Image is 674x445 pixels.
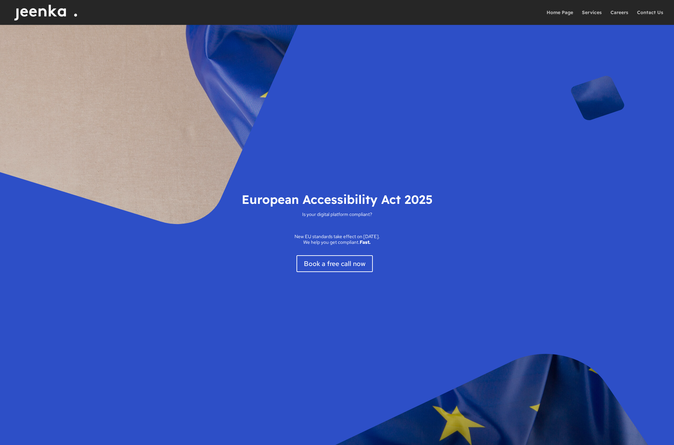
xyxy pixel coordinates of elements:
[582,10,602,25] a: Services
[360,239,371,245] strong: Fast.
[206,234,468,245] p: New EU standards take effect on [DATE]. We help you get compliant.
[547,10,573,25] a: Home Page
[206,212,468,234] span: Is your digital platform compliant?
[610,10,628,25] a: Careers
[637,10,663,25] a: Contact Us
[206,191,468,211] h1: European Accessibility Act 2025
[296,255,373,272] a: Book a free call now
